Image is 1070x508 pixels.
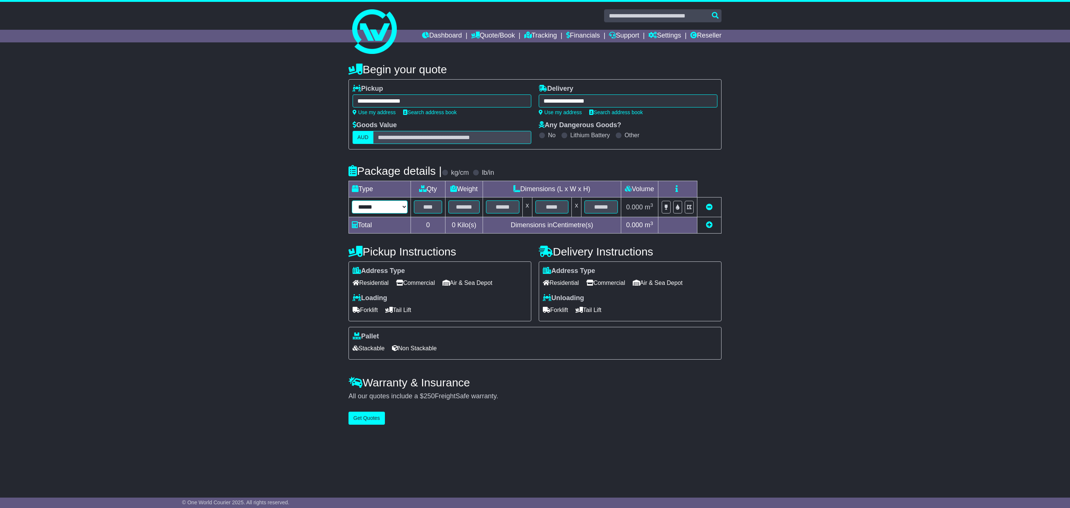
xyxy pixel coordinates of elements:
span: Tail Lift [385,304,411,316]
label: Loading [353,294,387,302]
span: m [645,203,653,211]
td: Dimensions in Centimetre(s) [483,217,621,234]
span: Tail Lift [575,304,602,316]
sup: 3 [650,202,653,208]
span: Non Stackable [392,343,437,354]
h4: Package details | [348,165,442,177]
h4: Begin your quote [348,63,722,75]
a: Reseller [690,30,722,42]
label: Any Dangerous Goods? [539,121,621,129]
label: Pallet [353,332,379,341]
td: x [572,197,581,217]
a: Support [609,30,639,42]
span: Forklift [543,304,568,316]
button: Get Quotes [348,412,385,425]
span: Commercial [396,277,435,289]
a: Use my address [539,109,582,115]
span: Commercial [586,277,625,289]
label: kg/cm [451,169,469,177]
a: Remove this item [706,203,713,211]
a: Search address book [403,109,457,115]
sup: 3 [650,221,653,226]
span: Stackable [353,343,385,354]
span: 0 [452,221,455,229]
a: Add new item [706,221,713,229]
span: m [645,221,653,229]
td: Kilo(s) [445,217,483,234]
td: x [522,197,532,217]
td: 0 [411,217,445,234]
span: Residential [543,277,579,289]
a: Dashboard [422,30,462,42]
h4: Pickup Instructions [348,245,531,258]
label: Address Type [543,267,595,275]
a: Settings [648,30,681,42]
td: Weight [445,181,483,197]
span: Residential [353,277,389,289]
h4: Delivery Instructions [539,245,722,258]
label: Pickup [353,85,383,93]
td: Volume [621,181,658,197]
label: Lithium Battery [570,132,610,139]
span: Air & Sea Depot [633,277,683,289]
label: AUD [353,131,373,144]
label: Other [625,132,639,139]
label: No [548,132,555,139]
label: Goods Value [353,121,397,129]
span: 250 [424,392,435,400]
label: Unloading [543,294,584,302]
a: Tracking [524,30,557,42]
span: 0.000 [626,203,643,211]
div: All our quotes include a $ FreightSafe warranty. [348,392,722,401]
a: Quote/Book [471,30,515,42]
td: Qty [411,181,445,197]
td: Dimensions (L x W x H) [483,181,621,197]
label: Delivery [539,85,573,93]
a: Use my address [353,109,396,115]
td: Type [349,181,411,197]
a: Financials [566,30,600,42]
label: lb/in [482,169,494,177]
span: 0.000 [626,221,643,229]
td: Total [349,217,411,234]
span: Air & Sea Depot [442,277,493,289]
h4: Warranty & Insurance [348,376,722,389]
label: Address Type [353,267,405,275]
span: Forklift [353,304,378,316]
span: © One World Courier 2025. All rights reserved. [182,499,289,505]
a: Search address book [589,109,643,115]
